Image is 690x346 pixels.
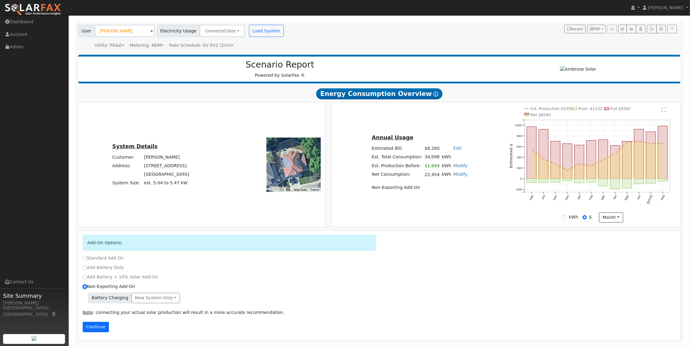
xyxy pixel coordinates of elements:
[569,214,578,220] label: kWh
[111,162,143,170] td: Address:
[268,184,288,192] img: Google
[424,144,441,153] td: $8,260
[599,212,623,223] button: month
[530,148,533,150] circle: onclick=""
[539,179,548,183] rect: onclick=""
[81,60,479,79] div: Powered by SolarFax ®
[78,25,95,37] span: User
[83,310,93,315] u: Note
[646,179,656,183] rect: onclick=""
[143,170,190,179] td: [GEOGRAPHIC_DATA]
[583,215,587,219] input: $
[441,161,452,170] td: kWh
[588,194,594,201] text: Feb
[316,88,443,99] span: Energy Consumption Overview
[294,188,307,192] button: Map Data
[453,163,468,168] a: Modify
[658,126,667,179] rect: onclick=""
[648,5,684,10] span: [PERSON_NAME]
[542,158,545,160] circle: onclick=""
[624,194,630,201] text: May
[602,159,605,161] circle: onclick=""
[83,274,158,280] label: Add Battery + 10% Solar Add-On
[579,106,603,111] text: Push -$1132
[634,129,644,179] rect: onclick=""
[286,188,290,192] button: Keyboard shortcuts
[662,107,666,112] text: 
[610,179,620,189] rect: onclick=""
[587,25,606,33] button: PDF
[453,146,462,151] a: Edit
[566,169,569,171] circle: onclick=""
[249,25,284,37] button: Load System
[646,132,656,179] rect: onclick=""
[527,127,536,179] rect: onclick=""
[83,255,124,261] label: Standard Add-On
[638,140,640,142] circle: onclick=""
[433,92,438,97] i: Show Help
[634,179,644,184] rect: onclick=""
[424,153,441,161] td: 34,098
[618,25,627,33] button: Edit User
[310,188,319,191] a: Terms (opens in new tab)
[667,25,677,33] a: Help Link
[531,106,573,111] text: Est. Production $5356
[622,142,632,179] rect: onclick=""
[575,145,584,179] rect: onclick=""
[598,140,608,179] rect: onclick=""
[517,156,522,159] text: 400
[575,179,584,183] rect: onclick=""
[520,177,522,180] text: 0
[143,179,190,187] td: System Size
[589,214,592,220] label: $
[551,141,560,179] rect: onclick=""
[636,194,641,200] text: Jun
[563,144,572,179] rect: onclick=""
[83,322,109,332] button: Continue
[83,275,87,279] input: Add Battery + 10% Solar Add-On
[268,184,288,192] a: Open this area in Google Maps (opens a new window)
[371,183,469,192] td: Non-Exporting Add-On
[111,153,143,161] td: Customer:
[636,25,645,33] button: Login As
[112,143,158,149] u: System Details
[541,194,546,200] text: Oct
[83,264,124,271] label: Add Battery Only
[560,66,596,72] img: Ambrose Solar
[563,179,572,181] rect: onclick=""
[83,256,87,260] input: Standard Add-On
[144,180,188,185] span: est. 5.04 to 5.47 kW
[627,25,636,33] button: Multi-Series Graph
[614,153,616,155] circle: onclick=""
[527,179,536,183] rect: onclick=""
[553,194,558,201] text: Nov
[51,312,57,317] a: Map
[3,292,65,300] span: Site Summary
[509,144,513,168] text: Estimated $
[200,25,245,37] button: Connected Data
[84,60,475,70] h2: Scenario Report
[660,194,665,201] text: Aug
[111,179,143,187] td: System Size:
[662,142,664,145] circle: onclick=""
[612,194,618,200] text: Apr
[143,153,190,161] td: [PERSON_NAME]
[424,170,441,179] td: 22,454
[83,235,376,250] div: Add-On Options:
[372,134,413,141] u: Annual Usage
[83,285,87,289] input: Non-Exporting Add-On
[562,215,567,219] input: kWh
[453,172,468,177] a: Modify
[564,25,586,33] button: Recent
[626,141,628,144] circle: onclick=""
[83,310,285,315] span: : connecting your actual solar production will result in a more accurate recommendation.
[83,283,135,290] label: Non-Exporting Add-On
[600,194,605,201] text: Mar
[646,194,653,204] text: [DATE]
[3,300,65,306] div: [PERSON_NAME]
[515,123,522,127] text: 1000
[157,25,200,37] span: Electricity Usage
[610,145,620,179] rect: onclick=""
[647,25,656,33] button: Export Interval Data
[578,163,581,165] circle: onclick=""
